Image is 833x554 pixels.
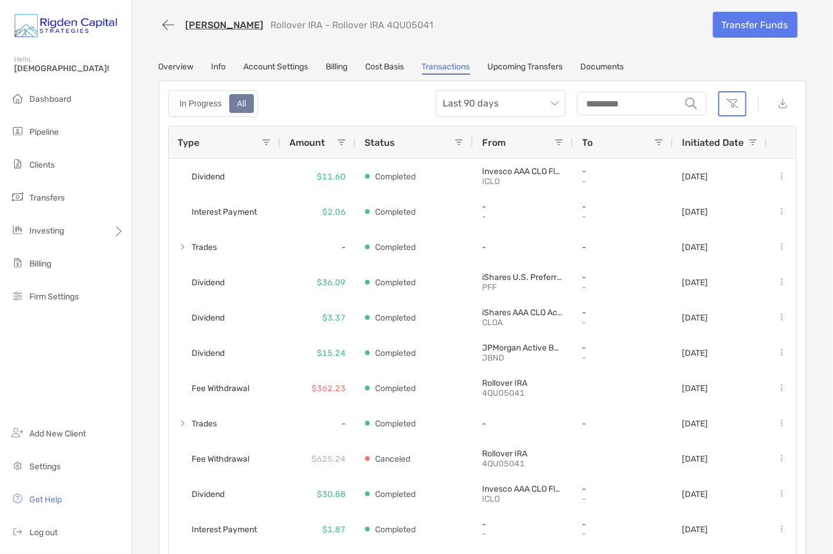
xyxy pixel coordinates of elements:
p: Completed [376,416,416,431]
p: $2.06 [323,205,346,219]
a: Transactions [422,62,470,75]
span: Trades [192,414,218,433]
p: [DATE] [683,348,708,358]
div: In Progress [173,95,229,112]
span: Trades [192,238,218,257]
img: get-help icon [11,492,25,506]
span: Investing [29,226,64,236]
span: Add New Client [29,429,86,439]
p: - [583,343,664,353]
p: $3.37 [323,311,346,325]
a: [PERSON_NAME] [186,19,264,31]
p: [DATE] [683,242,708,252]
span: Clients [29,160,55,170]
p: Completed [376,381,416,396]
img: investing icon [11,223,25,237]
p: CLOA [483,318,564,328]
p: 4QU05041 [483,459,564,469]
span: Dividend [192,343,225,363]
p: $11.60 [317,169,346,184]
div: - [280,406,356,441]
span: Initiated Date [683,137,744,148]
p: Completed [376,487,416,502]
img: transfers icon [11,190,25,204]
p: - [583,242,664,252]
img: dashboard icon [11,91,25,105]
p: Completed [376,346,416,361]
img: add_new_client icon [11,426,25,440]
p: $1.87 [323,522,346,537]
p: Completed [376,275,416,290]
span: Dividend [192,308,225,328]
div: segmented control [168,90,258,117]
p: Completed [376,522,416,537]
img: pipeline icon [11,124,25,138]
p: - [583,282,664,292]
p: Completed [376,169,416,184]
p: Rollover IRA [483,449,564,459]
span: Type [178,137,200,148]
p: - [583,494,664,504]
a: Billing [326,62,348,75]
p: iShares AAA CLO Active ETF [483,308,564,318]
p: 4QU05041 [483,388,564,398]
p: ICLO [483,176,564,186]
p: [DATE] [683,525,708,535]
span: Last 90 days [443,91,558,116]
p: Canceled [376,452,411,466]
p: - [583,353,664,363]
span: Interest Payment [192,520,257,539]
span: To [583,137,593,148]
p: JBND [483,353,564,363]
span: Pipeline [29,127,59,137]
a: Account Settings [244,62,309,75]
p: - [583,202,664,212]
p: - [583,176,664,186]
p: $362.23 [312,381,346,396]
img: clients icon [11,157,25,171]
img: firm-settings icon [11,289,25,303]
p: - [583,308,664,318]
span: Dividend [192,273,225,292]
span: Dashboard [29,94,71,104]
button: Clear filters [718,91,747,116]
p: Rollover IRA - Rollover IRA 4QU05041 [271,19,434,31]
p: - [583,166,664,176]
a: Documents [581,62,624,75]
a: Overview [159,62,194,75]
span: Fee Withdrawal [192,379,250,398]
a: Cost Basis [366,62,404,75]
img: input icon [685,98,697,109]
p: - [583,529,664,539]
span: Firm Settings [29,292,79,302]
p: Invesco AAA CLO Floating Rate Note ETF [483,166,564,176]
span: From [483,137,506,148]
p: [DATE] [683,313,708,323]
p: - [483,419,564,429]
span: Get Help [29,495,62,505]
span: [DEMOGRAPHIC_DATA]! [14,64,124,74]
div: All [230,95,253,112]
img: logout icon [11,525,25,539]
p: - [583,419,664,429]
p: [DATE] [683,278,708,288]
a: Info [212,62,226,75]
span: Status [365,137,396,148]
p: Completed [376,240,416,255]
p: iShares U.S. Preferred Stock [483,272,564,282]
p: $625.24 [312,452,346,466]
p: [DATE] [683,489,708,499]
a: Transfer Funds [713,12,798,38]
a: Upcoming Transfers [488,62,563,75]
p: [DATE] [683,207,708,217]
p: - [483,529,564,539]
p: - [583,318,664,328]
span: Transfers [29,193,65,203]
p: - [583,484,664,494]
img: Zoe Logo [14,5,117,47]
p: - [483,212,564,222]
img: billing icon [11,256,25,270]
p: Completed [376,311,416,325]
span: Amount [290,137,326,148]
p: [DATE] [683,419,708,429]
